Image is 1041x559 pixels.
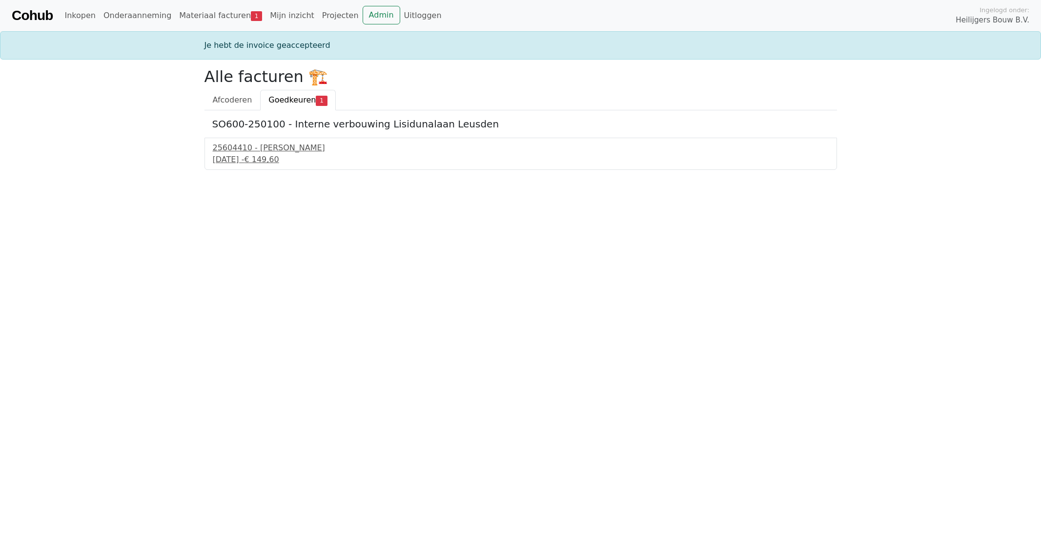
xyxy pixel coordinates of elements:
[213,154,829,166] div: [DATE] -
[266,6,318,25] a: Mijn inzicht
[363,6,400,24] a: Admin
[213,95,252,104] span: Afcoderen
[400,6,446,25] a: Uitloggen
[212,118,829,130] h5: SO600-250100 - Interne verbouwing Lisidunalaan Leusden
[175,6,266,25] a: Materiaal facturen1
[260,90,335,110] a: Goedkeuren1
[316,96,327,105] span: 1
[244,155,279,164] span: € 149,60
[100,6,175,25] a: Onderaanneming
[61,6,99,25] a: Inkopen
[213,142,829,154] div: 25604410 - [PERSON_NAME]
[318,6,363,25] a: Projecten
[204,67,837,86] h2: Alle facturen 🏗️
[268,95,316,104] span: Goedkeuren
[956,15,1029,26] span: Heilijgers Bouw B.V.
[204,90,261,110] a: Afcoderen
[12,4,53,27] a: Cohub
[980,5,1029,15] span: Ingelogd onder:
[199,40,843,51] div: Je hebt de invoice geaccepteerd
[251,11,262,21] span: 1
[213,142,829,166] a: 25604410 - [PERSON_NAME][DATE] -€ 149,60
